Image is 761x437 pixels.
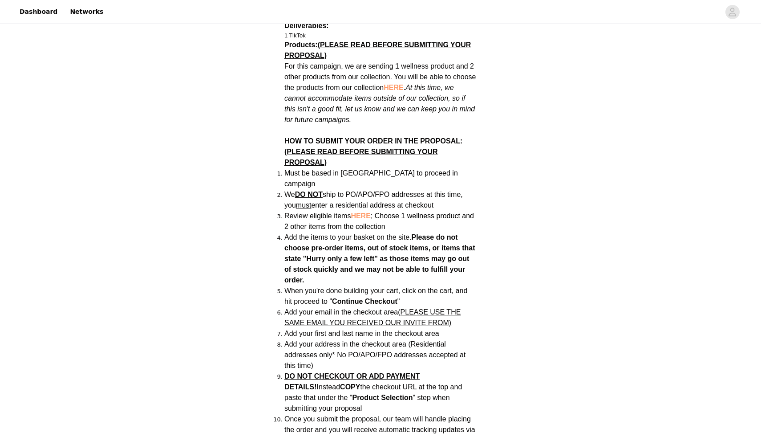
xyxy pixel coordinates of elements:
[284,233,412,241] span: Add the items to your basket on the site.
[351,212,370,220] a: HERE
[284,148,438,166] span: (PLEASE READ BEFORE SUBMITTING YOUR PROPOSAL)
[65,2,109,22] a: Networks
[284,308,461,327] span: Add your email in the checkout area
[284,22,329,29] strong: Deliverables:
[284,41,471,59] strong: Products:
[284,212,474,230] span: Review eligible items
[295,191,323,198] strong: DO NOT
[284,330,439,337] span: Add your first and last name in the checkout area
[284,62,476,123] span: For this campaign, we are sending 1 wellness product and 2 other products from our collection. Yo...
[284,372,462,412] span: Instead the checkout URL at the top and paste that under the " " step when submitting your proposal
[284,137,462,166] strong: HOW TO SUBMIT YOUR ORDER IN THE PROPOSAL:
[284,191,463,209] span: We ship to PO/APO/FPO addresses at this time, you enter a residential address at checkout
[352,394,413,401] strong: Product Selection
[284,169,458,188] span: Must be based in [GEOGRAPHIC_DATA] to proceed in campaign
[284,340,466,369] span: Add your address in the checkout area (Residential addresses only* No PO/APO/FPO addresses accept...
[340,383,360,391] strong: COPY
[284,41,471,59] span: (PLEASE READ BEFORE SUBMITTING YOUR PROPOSAL)
[284,372,420,391] span: DO NOT CHECKOUT OR ADD PAYMENT DETAILS!
[332,298,397,305] strong: Continue Checkout
[384,84,403,91] a: HERE
[728,5,737,19] div: avatar
[284,287,467,305] span: When you're done building your cart, click on the cart, and hit proceed to " "
[296,201,312,209] span: must
[284,212,474,230] span: ; Choose 1 wellness product and 2 other items from the collection
[14,2,63,22] a: Dashboard
[284,233,475,284] strong: Please do not choose pre-order items, out of stock items, or items that state "Hurry only a few l...
[284,32,306,39] span: 1 TikTok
